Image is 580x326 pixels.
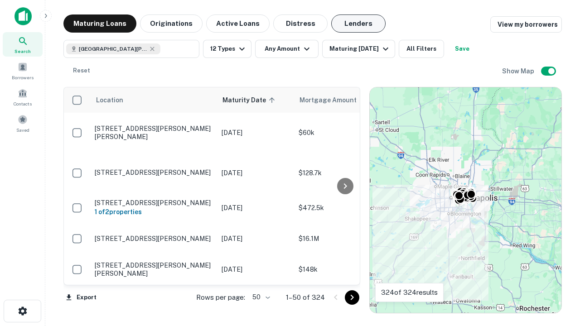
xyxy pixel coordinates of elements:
[399,40,444,58] button: All Filters
[12,74,34,81] span: Borrowers
[249,291,271,304] div: 50
[381,287,438,298] p: 324 of 324 results
[90,87,217,113] th: Location
[299,128,389,138] p: $60k
[300,95,368,105] span: Mortgage Amount
[329,43,391,54] div: Maturing [DATE]
[3,32,43,57] a: Search
[3,58,43,83] a: Borrowers
[222,168,290,178] p: [DATE]
[96,95,123,105] span: Location
[196,292,245,303] p: Rows per page:
[95,199,213,207] p: [STREET_ADDRESS][PERSON_NAME]
[299,168,389,178] p: $128.7k
[3,85,43,109] a: Contacts
[206,14,270,33] button: Active Loans
[294,87,394,113] th: Mortgage Amount
[217,87,294,113] th: Maturity Date
[79,45,147,53] span: [GEOGRAPHIC_DATA][PERSON_NAME], [GEOGRAPHIC_DATA], [GEOGRAPHIC_DATA]
[299,234,389,244] p: $16.1M
[222,264,290,274] p: [DATE]
[273,14,328,33] button: Distress
[67,62,96,80] button: Reset
[3,111,43,135] a: Saved
[95,261,213,278] p: [STREET_ADDRESS][PERSON_NAME][PERSON_NAME]
[222,128,290,138] p: [DATE]
[322,40,395,58] button: Maturing [DATE]
[63,14,136,33] button: Maturing Loans
[95,125,213,141] p: [STREET_ADDRESS][PERSON_NAME][PERSON_NAME]
[222,203,290,213] p: [DATE]
[286,292,325,303] p: 1–50 of 324
[16,126,29,134] span: Saved
[203,40,251,58] button: 12 Types
[95,207,213,217] h6: 1 of 2 properties
[448,40,477,58] button: Save your search to get updates of matches that match your search criteria.
[95,235,213,243] p: [STREET_ADDRESS][PERSON_NAME]
[490,16,562,33] a: View my borrowers
[14,100,32,107] span: Contacts
[95,168,213,177] p: [STREET_ADDRESS][PERSON_NAME]
[299,264,389,274] p: $148k
[370,87,561,313] div: 0 0
[222,234,290,244] p: [DATE]
[502,66,536,76] h6: Show Map
[331,14,386,33] button: Lenders
[140,14,203,33] button: Originations
[222,95,278,105] span: Maturity Date
[535,254,580,297] iframe: Chat Widget
[299,203,389,213] p: $472.5k
[63,291,99,304] button: Export
[345,290,359,305] button: Go to next page
[255,40,319,58] button: Any Amount
[14,7,32,25] img: capitalize-icon.png
[14,48,31,55] span: Search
